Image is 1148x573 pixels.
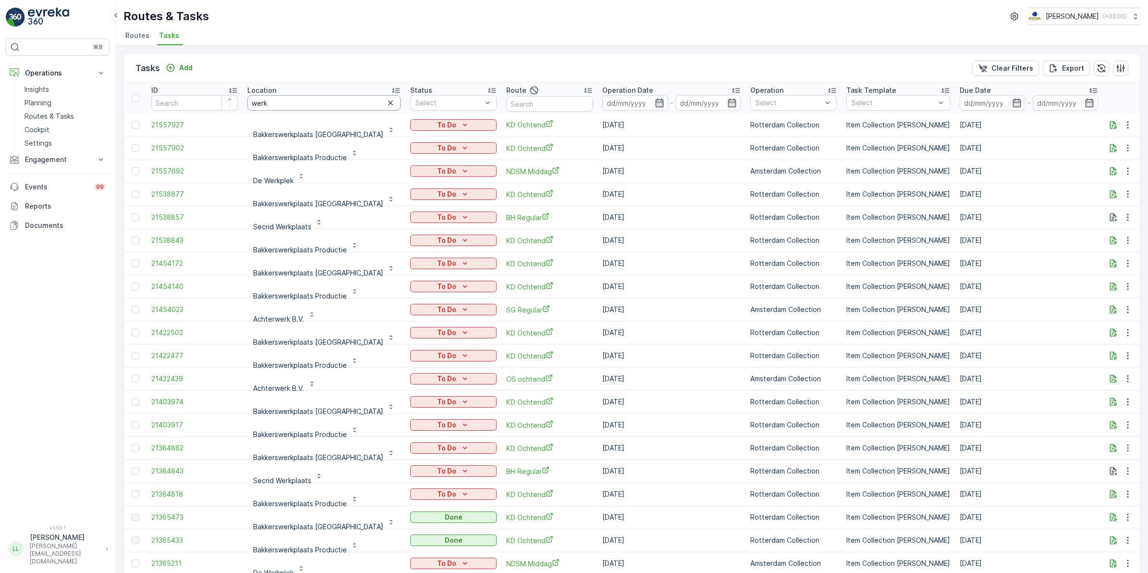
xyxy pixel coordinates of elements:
p: To Do [437,259,456,268]
p: Bakkerswerkplaats [GEOGRAPHIC_DATA] [253,407,383,416]
p: Select [415,98,482,108]
td: [DATE] [598,160,745,183]
td: [DATE] [598,229,745,252]
a: KD Ochtend [506,120,593,130]
p: Routes & Tasks [24,112,74,121]
a: 21422502 [151,328,238,337]
p: Rotterdam Collection [750,351,837,361]
a: KD Ochtend [506,489,593,499]
p: To Do [437,166,456,176]
a: KD Ochtend [506,236,593,246]
a: Events99 [6,177,110,197]
a: 21384862 [151,443,238,453]
span: KD Ochtend [506,443,593,453]
p: [PERSON_NAME][EMAIL_ADDRESS][DOMAIN_NAME] [30,542,101,565]
p: Bakkerswerkplaats [GEOGRAPHIC_DATA] [253,522,383,532]
td: [DATE] [955,483,1103,506]
span: KD Ochtend [506,420,593,430]
span: KD Ochtend [506,351,593,361]
p: To Do [437,143,456,153]
p: ( +02:00 ) [1103,12,1127,20]
input: Search [247,95,401,111]
button: To Do [410,327,497,338]
div: Toggle Row Selected [132,444,139,452]
p: Item Collection [PERSON_NAME] [846,236,950,245]
div: LL [8,541,24,557]
input: Search [506,96,593,112]
p: Amsterdam Collection [750,166,837,176]
p: Rotterdam Collection [750,120,837,130]
p: Achterwerk B.V. [253,384,304,393]
button: To Do [410,373,497,385]
p: 99 [96,183,104,191]
p: To Do [437,212,456,222]
p: Operation Date [602,86,653,95]
p: Done [445,536,463,545]
a: NDSM Middag [506,559,593,569]
p: Rotterdam Collection [750,282,837,291]
td: [DATE] [598,344,745,367]
a: Cockpit [21,123,110,137]
button: To Do [410,258,497,269]
td: [DATE] [598,436,745,460]
div: Toggle Row Selected [132,167,139,175]
p: Rotterdam Collection [750,143,837,153]
p: To Do [437,489,456,499]
button: To Do [410,350,497,361]
div: Toggle Row Selected [132,398,139,406]
td: [DATE] [598,252,745,275]
p: De Werkplek [253,176,293,186]
a: KD Ochtend [506,189,593,199]
div: Toggle Row Selected [132,329,139,336]
button: Add [162,62,196,74]
button: Bakkerswerkplaats [GEOGRAPHIC_DATA] [247,187,401,202]
td: [DATE] [955,137,1103,160]
td: [DATE] [955,229,1103,252]
p: Select [852,98,935,108]
a: Routes & Tasks [21,110,110,123]
a: KD Ochtend [506,328,593,338]
span: 21422439 [151,374,238,384]
p: Item Collection [PERSON_NAME] [846,120,950,130]
p: Bakkerswerkplaats Productie [253,361,347,370]
p: Secrid Werkplaats [253,222,311,232]
span: 21365211 [151,559,238,568]
p: [PERSON_NAME] [30,533,101,542]
span: 21384843 [151,466,238,476]
a: 21422477 [151,351,238,361]
p: To Do [437,282,456,291]
input: dd/mm/yyyy [960,95,1026,111]
p: Bakkerswerkplaats Productie [253,430,347,439]
span: KD Ochtend [506,536,593,546]
p: Amsterdam Collection [750,305,837,314]
a: KD Ochtend [506,259,593,269]
p: Reports [25,201,106,211]
span: Routes [125,31,149,40]
a: KD Ochtend [506,512,593,523]
p: Item Collection [PERSON_NAME] [846,351,950,361]
p: Bakkerswerkplaats Productie [253,291,347,301]
span: KD Ochtend [506,397,593,407]
a: 21454023 [151,305,238,314]
button: Clear Filters [972,61,1039,76]
span: 21557902 [151,143,238,153]
input: dd/mm/yyyy [1033,95,1099,111]
p: Operations [25,68,90,78]
button: De Werkplek [247,163,311,179]
p: Settings [24,138,52,148]
p: Bakkerswerkplaats [GEOGRAPHIC_DATA] [253,268,383,278]
p: Achterwerk B.V. [253,314,304,324]
button: Bakkerswerkplaats Productie [247,140,364,156]
a: 21538857 [151,212,238,222]
td: [DATE] [598,460,745,483]
p: Item Collection [PERSON_NAME] [846,328,950,337]
button: Bakkerswerkplaats Productie [247,417,364,433]
button: Operations [6,63,110,83]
